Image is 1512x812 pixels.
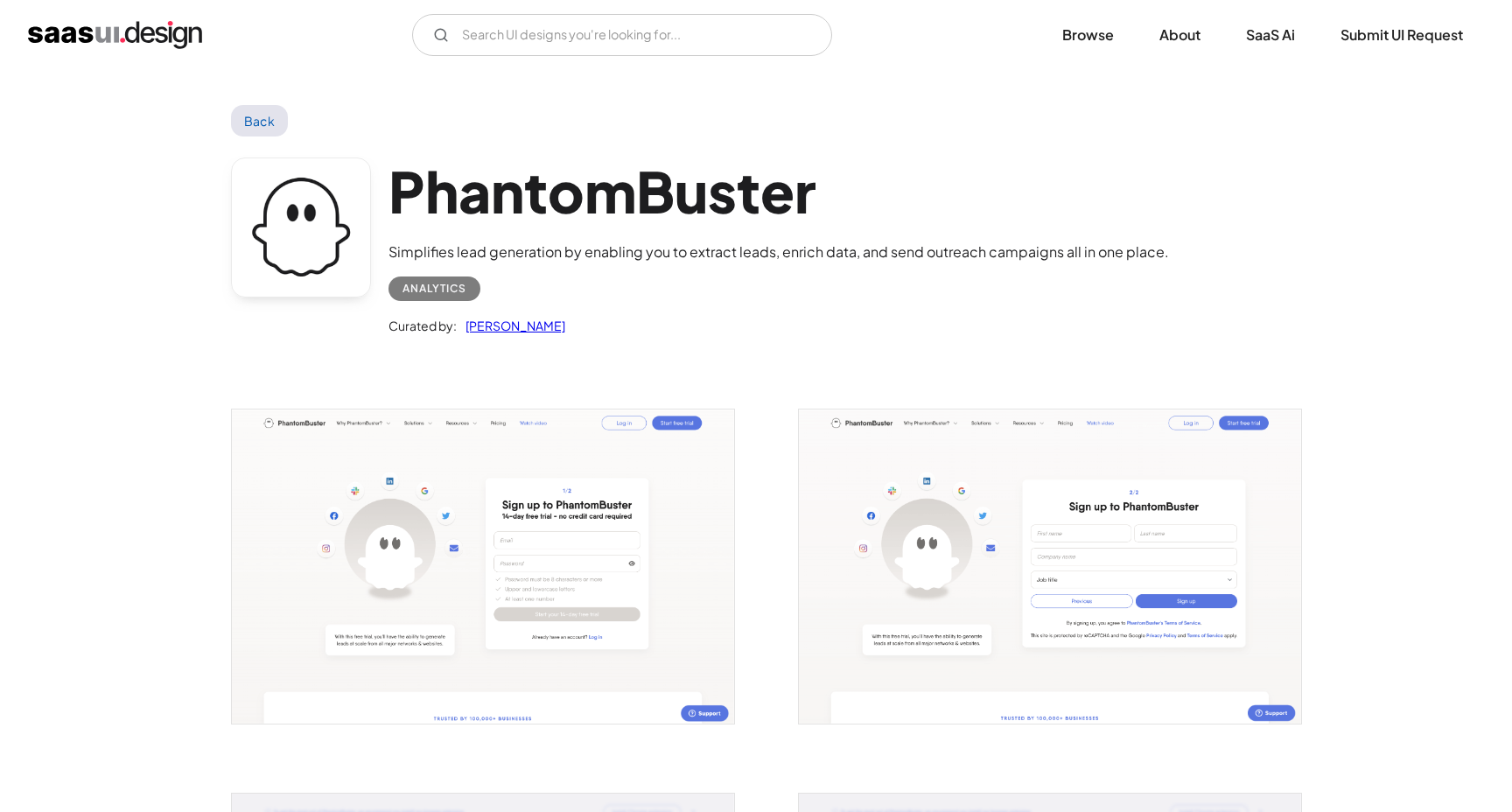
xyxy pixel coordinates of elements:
[232,409,734,724] img: 64157bf8b87dcfa7a94dc791_PhantomBuster%20Signup%20Screen.png
[388,157,1169,225] h1: PhantomBuster
[232,409,734,724] a: open lightbox
[1041,16,1135,54] a: Browse
[231,105,288,136] a: Back
[412,14,832,56] form: Email Form
[28,21,202,49] a: home
[412,14,832,56] input: Search UI designs you're looking for...
[1138,16,1221,54] a: About
[388,315,457,336] div: Curated by:
[799,409,1301,724] a: open lightbox
[402,278,466,299] div: Analytics
[457,315,565,336] a: [PERSON_NAME]
[799,409,1301,724] img: 64157c053ca3646091085323_PhantomBuster%20Signup%20Company%20Screen.png
[388,241,1169,262] div: Simplifies lead generation by enabling you to extract leads, enrich data, and send outreach campa...
[1225,16,1316,54] a: SaaS Ai
[1319,16,1484,54] a: Submit UI Request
